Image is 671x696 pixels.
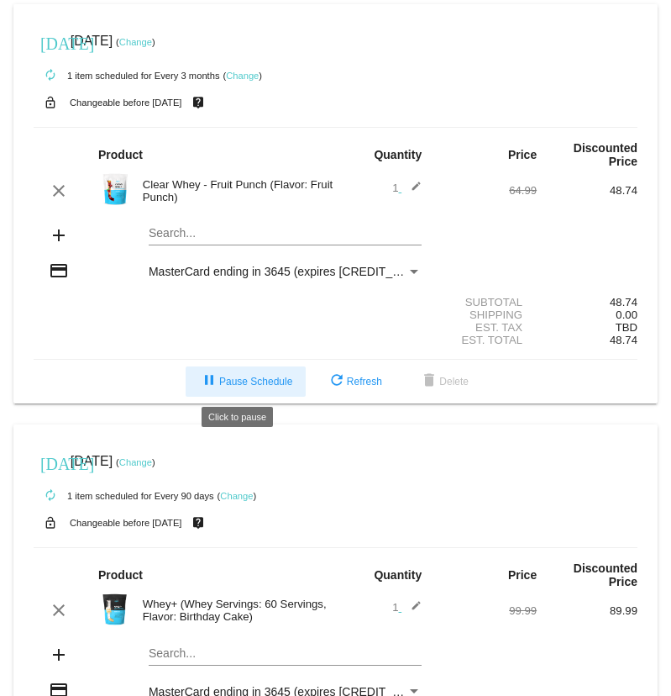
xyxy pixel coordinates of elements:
small: 1 item scheduled for Every 90 days [34,491,214,501]
mat-icon: clear [49,181,69,201]
a: Change [226,71,259,81]
mat-icon: clear [49,600,69,620]
mat-icon: autorenew [40,486,60,506]
span: MasterCard ending in 3645 (expires [CREDIT_CARD_DATA]) [149,265,469,278]
span: 1 [392,601,422,614]
mat-icon: autorenew [40,66,60,86]
strong: Quantity [374,568,422,582]
mat-icon: [DATE] [40,32,60,52]
span: Refresh [327,376,382,388]
strong: Price [508,568,537,582]
span: Delete [419,376,469,388]
span: 1 [392,182,422,194]
button: Pause Schedule [186,366,306,397]
div: Whey+ (Whey Servings: 60 Servings, Flavor: Birthday Cake) [134,598,336,623]
input: Search... [149,647,422,661]
span: Pause Schedule [199,376,292,388]
div: Est. Tax [436,321,537,334]
div: Clear Whey - Fruit Punch (Flavor: Fruit Punch) [134,178,336,203]
mat-icon: edit [401,600,422,620]
mat-icon: live_help [188,512,208,534]
small: ( ) [218,491,257,501]
mat-select: Payment Method [149,265,422,278]
mat-icon: add [49,225,69,245]
mat-icon: edit [401,181,422,201]
span: TBD [616,321,637,334]
button: Refresh [313,366,396,397]
button: Delete [406,366,482,397]
span: 0.00 [616,308,637,321]
a: Change [119,37,152,47]
div: 99.99 [436,604,537,617]
mat-icon: lock_open [40,512,60,534]
mat-icon: add [49,645,69,665]
div: 48.74 [537,296,637,308]
small: ( ) [116,37,155,47]
div: Est. Total [436,334,537,346]
a: Change [220,491,253,501]
div: Shipping [436,308,537,321]
div: 48.74 [537,184,637,197]
strong: Discounted Price [574,141,637,168]
strong: Quantity [374,148,422,161]
mat-icon: credit_card [49,261,69,281]
mat-icon: refresh [327,372,347,392]
small: Changeable before [DATE] [70,518,182,528]
mat-icon: pause [199,372,219,392]
a: Change [119,457,152,467]
small: ( ) [116,457,155,467]
strong: Product [98,568,143,582]
small: Changeable before [DATE] [70,98,182,108]
div: 64.99 [436,184,537,197]
strong: Price [508,148,537,161]
mat-icon: live_help [188,92,208,113]
div: 89.99 [537,604,637,617]
input: Search... [149,227,422,240]
mat-icon: delete [419,372,439,392]
strong: Product [98,148,143,161]
span: 48.74 [610,334,637,346]
img: Image-1-Carousel-Whey-5lb-Birthday-Cake.png [98,593,132,626]
strong: Discounted Price [574,562,637,588]
small: 1 item scheduled for Every 3 months [34,71,220,81]
mat-icon: lock_open [40,92,60,113]
mat-icon: [DATE] [40,452,60,472]
small: ( ) [223,71,262,81]
img: Image-1-Carousel-Clear-Whey-Fruit-Punch.png [98,172,132,206]
div: Subtotal [436,296,537,308]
